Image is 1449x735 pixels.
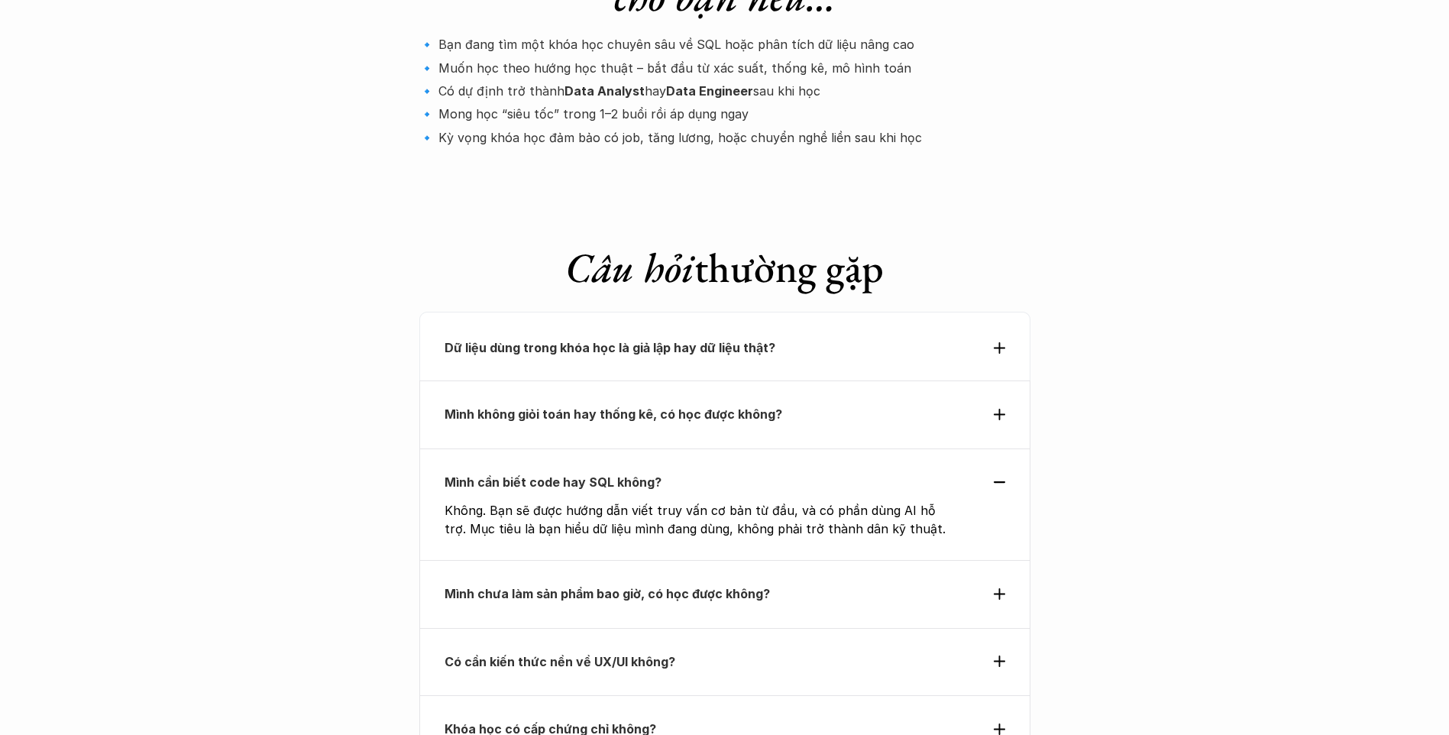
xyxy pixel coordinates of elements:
strong: Data Analyst [564,83,645,99]
strong: Mình không giỏi toán hay thống kê, có học được không? [445,406,782,422]
strong: Mình cần biết code hay SQL không? [445,474,661,490]
strong: Mình chưa làm sản phẩm bao giờ, có học được không? [445,586,770,601]
strong: Dữ liệu dùng trong khóa học là giả lập hay dữ liệu thật? [445,340,775,355]
h1: thường gặp [419,243,1030,293]
p: 🔹 Bạn đang tìm một khóa học chuyên sâu về SQL hoặc phân tích dữ liệu nâng cao 🔹 Muốn học theo hướ... [419,33,1030,149]
p: Không. Bạn sẽ được hướng dẫn viết truy vấn cơ bản từ đầu, và có phần dùng AI hỗ trợ. Mục tiêu là ... [445,501,955,538]
strong: Có cần kiến thức nền về UX/UI không? [445,654,675,669]
strong: Data Engineer [666,83,753,99]
em: Câu hỏi [565,241,694,294]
